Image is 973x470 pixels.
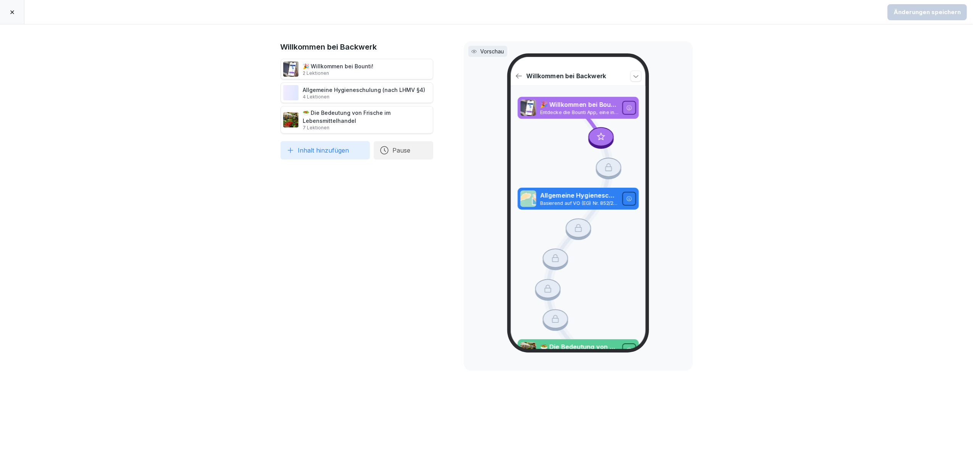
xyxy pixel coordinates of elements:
p: 4 Lektionen [303,94,426,100]
img: d4z7zkl15d8x779j9syzxbez.png [283,112,299,127]
p: 7 Lektionen [303,125,431,131]
h1: Willkommen bei Backwerk [281,41,433,53]
button: Änderungen speichern [887,4,967,20]
p: 🥗 Die Bedeutung von Frische im Lebensmittelhandel [540,343,618,352]
p: Willkommen bei Backwerk [526,72,627,80]
button: Inhalt hinzufügen [281,141,370,159]
img: gxsnf7ygjsfsmxd96jxi4ufn.png [283,85,299,100]
button: Pause [374,141,433,159]
p: 🎉 Willkommen bei Bounti! [540,100,618,109]
div: Änderungen speichern [894,8,961,16]
p: Allgemeine Hygieneschulung (nach LHMV §4) [540,192,618,200]
div: 🥗 Die Bedeutung von Frische im Lebensmittelhandel7 Lektionen [281,106,433,134]
p: Basierend auf VO (EG) Nr. 852/2004, LMHV, DIN10514 und IFSG. Jährliche Wiederholung empfohlen. Mi... [540,200,618,206]
div: 🎉 Willkommen bei Bounti! [303,62,374,76]
div: 🥗 Die Bedeutung von Frische im Lebensmittelhandel [303,109,431,131]
img: gxsnf7ygjsfsmxd96jxi4ufn.png [520,191,536,207]
img: b4eu0mai1tdt6ksd7nlke1so.png [283,61,299,77]
div: Allgemeine Hygieneschulung (nach LHMV §4) [303,86,426,100]
p: Vorschau [481,47,504,55]
p: Entdecke die Bounti App, eine innovative Lernplattform, die dir flexibles und unterhaltsames Lern... [540,109,618,116]
img: b4eu0mai1tdt6ksd7nlke1so.png [520,100,536,116]
p: 2 Lektionen [303,70,374,76]
div: Allgemeine Hygieneschulung (nach LHMV §4)4 Lektionen [281,82,433,103]
img: d4z7zkl15d8x779j9syzxbez.png [520,342,536,359]
div: 🎉 Willkommen bei Bounti!2 Lektionen [281,59,433,79]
